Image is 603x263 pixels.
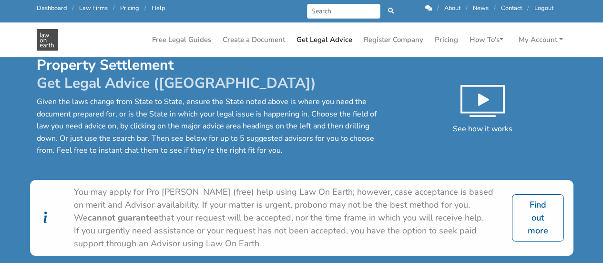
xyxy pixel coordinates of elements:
[152,4,165,12] a: Help
[473,4,489,12] a: News
[37,96,386,157] p: Given the laws change from State to State, ensure the State noted above is where you need the doc...
[360,31,427,49] a: Register Company
[219,31,289,49] a: Create a Document
[79,4,108,12] a: Law Firms
[444,4,460,12] a: About
[120,4,139,12] a: Pricing
[431,31,462,49] a: Pricing
[534,4,553,12] a: Logout
[113,4,115,12] span: /
[37,56,386,92] h1: Property Settlement
[512,194,564,242] a: Find out more
[466,31,507,49] a: How To's
[441,67,524,147] button: See how it works
[307,4,381,19] input: Search
[72,4,74,12] span: /
[527,4,529,12] span: /
[37,29,58,51] img: Property Settlement Get Legal Advice in
[74,186,501,224] div: You may apply for Pro [PERSON_NAME] (free) help using Law On Earth; however, case acceptance is b...
[144,4,146,12] span: /
[437,4,439,12] span: /
[494,4,496,12] span: /
[88,212,159,223] b: cannot guarantee
[293,31,356,49] a: Get Legal Advice
[37,4,67,12] a: Dashboard
[515,31,567,49] a: My Account
[501,4,522,12] a: Contact
[148,31,215,49] a: Free Legal Guides
[466,4,468,12] span: /
[74,224,501,250] div: If you urgently need assistance or your request has not been accepted, you have the option to see...
[37,74,316,93] span: Get Legal Advice ([GEOGRAPHIC_DATA])
[453,124,512,134] span: See how it works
